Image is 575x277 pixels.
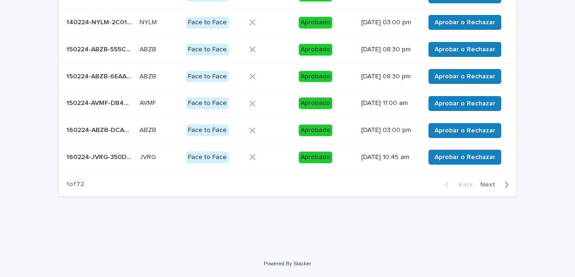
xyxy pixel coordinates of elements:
p: 150224-AVMF-DB40A0 [66,97,134,107]
p: 150224-ABZB-6EAA57 [66,71,134,81]
p: 150224-ABZB-555C6D [66,44,134,54]
div: Aprobado [299,97,332,109]
div: Face to Face [186,71,229,83]
button: Aprobar o Rechazar [428,42,501,57]
p: JVRG [140,152,158,161]
p: [DATE] 10:45 am [361,153,417,161]
div: Face to Face [186,152,229,163]
p: 160224-JVRG-350D3F [66,152,134,161]
span: Back [453,181,473,188]
tr: 150224-ABZB-6EAA57150224-ABZB-6EAA57 ABZBABZB Face to FaceAprobado[DATE] 08:30 pmAprobar o Rechazar [59,63,516,90]
span: Aprobar o Rechazar [435,99,495,108]
tr: 160224-JVRG-350D3F160224-JVRG-350D3F JVRGJVRG Face to FaceAprobado[DATE] 10:45 amAprobar o Rechazar [59,144,516,171]
tr: 150224-ABZB-555C6D150224-ABZB-555C6D ABZBABZB Face to FaceAprobado[DATE] 08:30 pmAprobar o Rechazar [59,36,516,63]
p: [DATE] 03:00 pm [361,19,417,27]
p: 1 of 72 [59,173,91,196]
div: Aprobado [299,17,332,28]
p: 160224-ABZB-DCAE16 [66,125,134,134]
div: Face to Face [186,97,229,109]
div: Face to Face [186,17,229,28]
span: Next [480,181,501,188]
p: NYLM [140,17,159,27]
p: [DATE] 03:00 pm [361,126,417,134]
tr: 150224-AVMF-DB40A0150224-AVMF-DB40A0 AVMFAVMF Face to FaceAprobado[DATE] 11:00 amAprobar o Rechazar [59,90,516,117]
div: Aprobado [299,44,332,55]
tr: 140224-NYLM-2C010C140224-NYLM-2C010C NYLMNYLM Face to FaceAprobado[DATE] 03:00 pmAprobar o Rechazar [59,9,516,36]
span: Aprobar o Rechazar [435,45,495,54]
p: [DATE] 08:30 pm [361,46,417,54]
button: Next [477,180,516,189]
p: ABZB [140,44,158,54]
button: Aprobar o Rechazar [428,123,501,138]
div: Aprobado [299,125,332,136]
p: [DATE] 08:30 pm [361,73,417,81]
button: Aprobar o Rechazar [428,15,501,30]
button: Aprobar o Rechazar [428,96,501,111]
span: Aprobar o Rechazar [435,18,495,27]
p: 140224-NYLM-2C010C [66,17,134,27]
button: Aprobar o Rechazar [428,150,501,165]
tr: 160224-ABZB-DCAE16160224-ABZB-DCAE16 ABZBABZB Face to FaceAprobado[DATE] 03:00 pmAprobar o Rechazar [59,117,516,144]
div: Aprobado [299,71,332,83]
div: Face to Face [186,44,229,55]
span: Aprobar o Rechazar [435,152,495,162]
p: [DATE] 11:00 am [361,99,417,107]
p: ABZB [140,71,158,81]
p: AVMF [140,97,158,107]
a: Powered By Stacker [264,261,311,266]
div: Face to Face [186,125,229,136]
button: Aprobar o Rechazar [428,69,501,84]
div: Aprobado [299,152,332,163]
span: Aprobar o Rechazar [435,126,495,135]
p: ABZB [140,125,158,134]
button: Back [437,180,477,189]
span: Aprobar o Rechazar [435,72,495,81]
